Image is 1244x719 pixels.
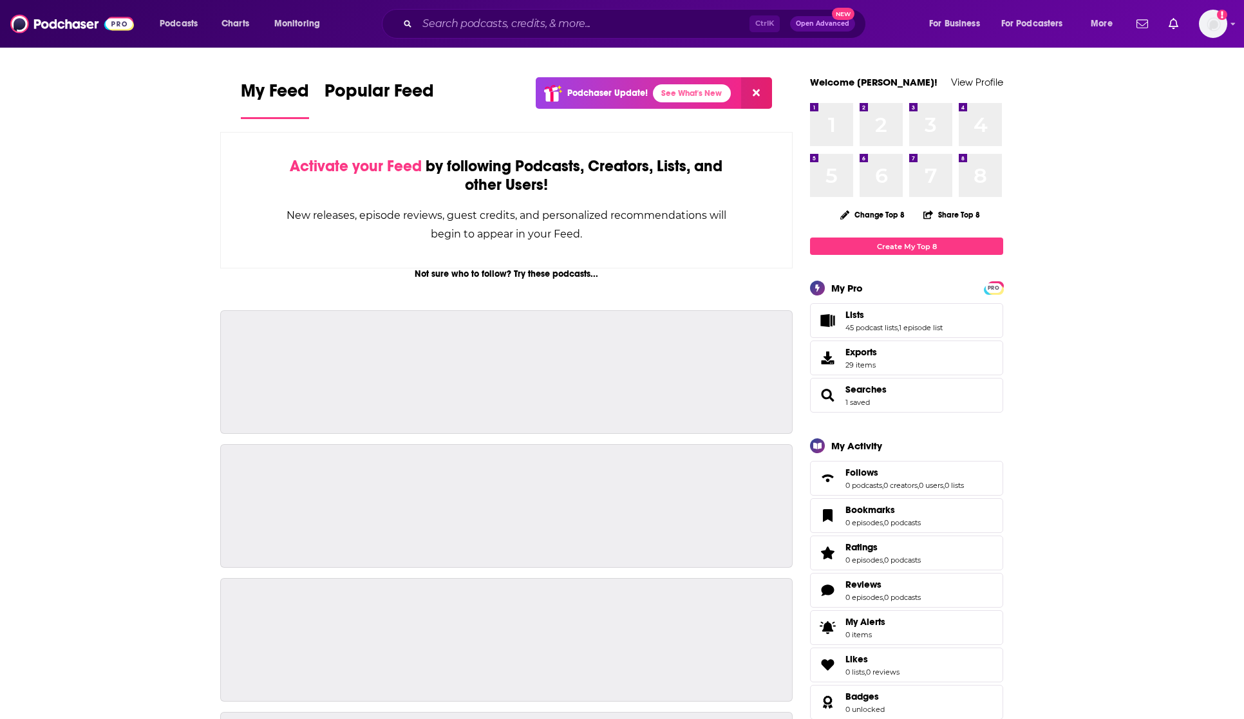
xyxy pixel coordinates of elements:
span: , [865,668,866,677]
a: 0 podcasts [884,518,921,527]
a: Reviews [845,579,921,590]
a: 0 reviews [866,668,900,677]
span: , [883,518,884,527]
span: , [918,481,919,490]
span: New [832,8,855,20]
span: PRO [986,283,1001,293]
button: open menu [993,14,1082,34]
a: View Profile [951,76,1003,88]
span: , [883,556,884,565]
a: 1 episode list [899,323,943,332]
span: 0 items [845,630,885,639]
div: New releases, episode reviews, guest credits, and personalized recommendations will begin to appe... [285,206,728,243]
span: , [898,323,899,332]
a: 0 lists [945,481,964,490]
a: Bookmarks [815,507,840,525]
span: Likes [810,648,1003,682]
a: Likes [815,656,840,674]
span: Lists [845,309,864,321]
span: Lists [810,303,1003,338]
button: open menu [1082,14,1129,34]
a: 0 episodes [845,593,883,602]
span: Monitoring [274,15,320,33]
a: Follows [815,469,840,487]
div: Search podcasts, credits, & more... [394,9,878,39]
span: My Feed [241,80,309,109]
span: , [882,481,883,490]
span: Activate your Feed [290,156,422,176]
a: 0 creators [883,481,918,490]
a: Reviews [815,581,840,599]
input: Search podcasts, credits, & more... [417,14,749,34]
img: User Profile [1199,10,1227,38]
a: Charts [213,14,257,34]
div: My Activity [831,440,882,452]
span: Likes [845,653,868,665]
span: Follows [845,467,878,478]
a: 0 podcasts [884,556,921,565]
a: Badges [845,691,885,702]
a: Ratings [815,544,840,562]
button: open menu [265,14,337,34]
a: 0 lists [845,668,865,677]
a: See What's New [653,84,731,102]
a: Show notifications dropdown [1131,13,1153,35]
a: 0 episodes [845,556,883,565]
span: Exports [815,349,840,367]
span: , [943,481,945,490]
a: My Feed [241,80,309,119]
span: 29 items [845,360,877,369]
a: 0 users [919,481,943,490]
a: Podchaser - Follow, Share and Rate Podcasts [10,12,134,36]
a: Badges [815,693,840,711]
span: Ratings [810,536,1003,570]
span: Open Advanced [796,21,849,27]
span: Bookmarks [810,498,1003,533]
button: Open AdvancedNew [790,16,855,32]
span: Exports [845,346,877,358]
a: Ratings [845,541,921,553]
p: Podchaser Update! [567,88,648,98]
a: Popular Feed [325,80,434,119]
div: by following Podcasts, Creators, Lists, and other Users! [285,157,728,194]
a: 0 unlocked [845,705,885,714]
span: Ctrl K [749,15,780,32]
button: Change Top 8 [833,207,912,223]
button: Share Top 8 [923,202,981,227]
span: My Alerts [845,616,885,628]
span: Follows [810,461,1003,496]
span: Podcasts [160,15,198,33]
span: Charts [221,15,249,33]
span: For Business [929,15,980,33]
a: Bookmarks [845,504,921,516]
div: My Pro [831,282,863,294]
span: Popular Feed [325,80,434,109]
a: Searches [815,386,840,404]
a: Show notifications dropdown [1164,13,1183,35]
a: Exports [810,341,1003,375]
a: My Alerts [810,610,1003,645]
span: Logged in as ereardon [1199,10,1227,38]
a: Welcome [PERSON_NAME]! [810,76,938,88]
a: Lists [845,309,943,321]
span: Ratings [845,541,878,553]
span: Reviews [810,573,1003,608]
a: 0 episodes [845,518,883,527]
a: 0 podcasts [884,593,921,602]
span: Reviews [845,579,881,590]
span: Badges [845,691,879,702]
span: Bookmarks [845,504,895,516]
a: 0 podcasts [845,481,882,490]
button: Show profile menu [1199,10,1227,38]
div: Not sure who to follow? Try these podcasts... [220,268,793,279]
a: 45 podcast lists [845,323,898,332]
button: open menu [151,14,214,34]
span: , [883,593,884,602]
a: Searches [845,384,887,395]
a: Likes [845,653,900,665]
button: open menu [920,14,996,34]
span: Searches [810,378,1003,413]
span: For Podcasters [1001,15,1063,33]
span: More [1091,15,1113,33]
